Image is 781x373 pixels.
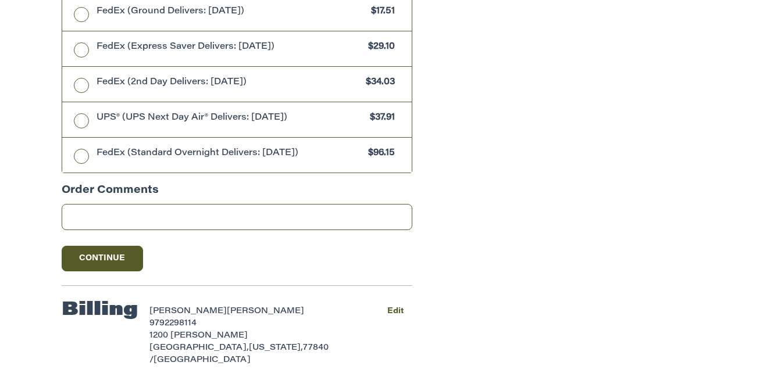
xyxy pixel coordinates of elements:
span: $29.10 [362,41,395,54]
span: UPS® (UPS Next Day Air® Delivers: [DATE]) [97,112,365,125]
span: [PERSON_NAME] [149,307,227,315]
span: 9792298114 [149,320,197,328]
h2: Billing [62,299,138,322]
span: FedEx (2nd Day Delivers: [DATE]) [97,76,361,89]
span: [US_STATE], [249,344,303,352]
span: $96.15 [362,147,395,160]
button: Continue [62,246,143,271]
legend: Order Comments [62,183,159,205]
span: $17.51 [365,5,395,19]
span: $34.03 [360,76,395,89]
span: $37.91 [364,112,395,125]
span: 1200 [PERSON_NAME] [149,332,248,340]
span: FedEx (Express Saver Delivers: [DATE]) [97,41,363,54]
button: Edit [378,303,412,320]
span: [PERSON_NAME] [227,307,304,315]
span: [GEOGRAPHIC_DATA] [154,356,251,364]
span: FedEx (Ground Delivers: [DATE]) [97,5,366,19]
span: [GEOGRAPHIC_DATA], [149,344,249,352]
span: FedEx (Standard Overnight Delivers: [DATE]) [97,147,363,160]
